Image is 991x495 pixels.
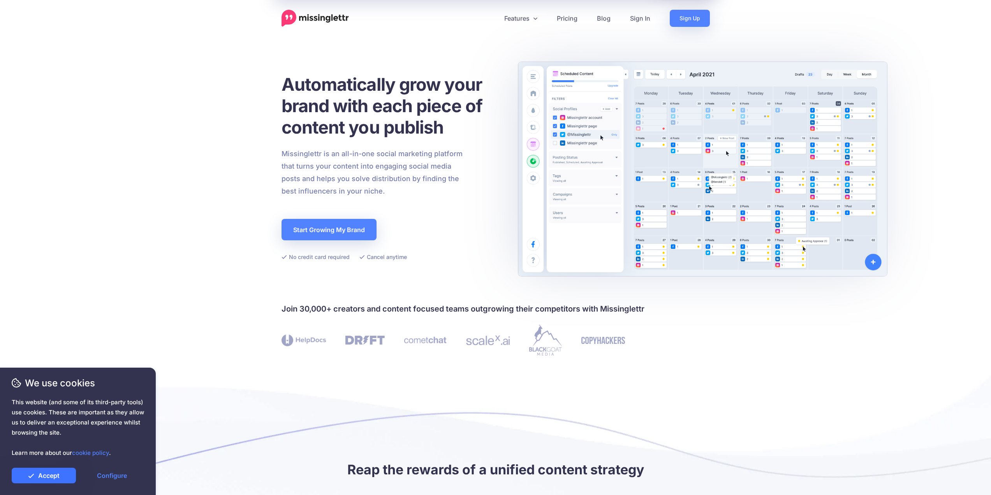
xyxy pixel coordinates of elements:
[12,376,144,390] span: We use cookies
[282,148,463,197] p: Missinglettr is an all-in-one social marketing platform that turns your content into engaging soc...
[282,10,349,27] a: Home
[282,461,710,478] h2: Reap the rewards of a unified content strategy
[282,252,350,262] li: No credit card required
[80,468,144,483] a: Configure
[587,10,620,27] a: Blog
[547,10,587,27] a: Pricing
[72,449,109,456] a: cookie policy
[282,74,502,138] h1: Automatically grow your brand with each piece of content you publish
[359,252,407,262] li: Cancel anytime
[282,219,377,240] a: Start Growing My Brand
[620,10,660,27] a: Sign In
[12,397,144,458] span: This website (and some of its third-party tools) use cookies. These are important as they allow u...
[12,468,76,483] a: Accept
[495,10,547,27] a: Features
[282,303,710,315] h4: Join 30,000+ creators and content focused teams outgrowing their competitors with Missinglettr
[670,10,710,27] a: Sign Up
